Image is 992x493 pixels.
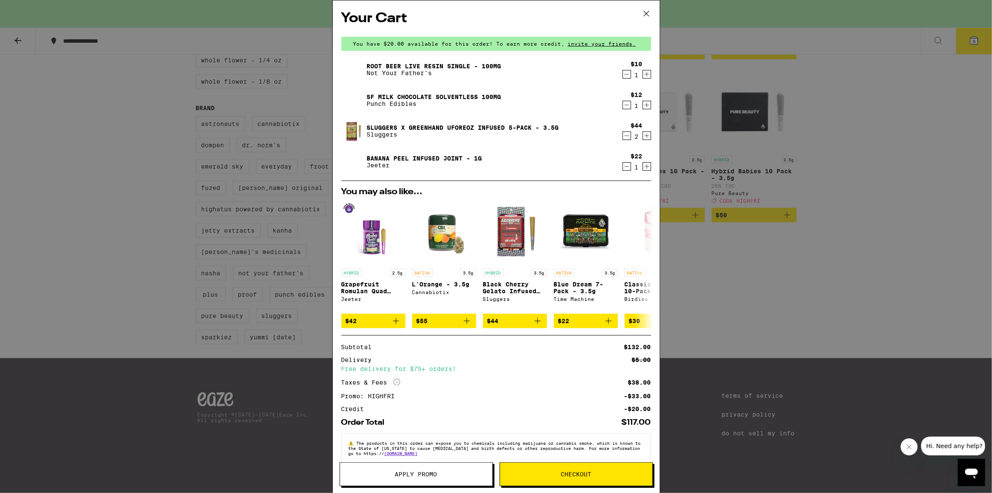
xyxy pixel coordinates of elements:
[349,440,357,446] span: ⚠️
[412,201,476,314] a: Open page for L'Orange - 3.5g from Cannabiotix
[625,281,689,295] p: Classic Sativa 10-Pack - 7g
[367,70,501,76] p: Not Your Father's
[341,344,378,350] div: Subtotal
[643,131,651,140] button: Increment
[625,201,689,314] a: Open page for Classic Sativa 10-Pack - 7g from Birdies
[341,366,651,372] div: Free delivery for $75+ orders!
[487,318,499,324] span: $44
[483,314,547,328] button: Add to bag
[532,269,547,277] p: 3.5g
[367,162,482,169] p: Jeeter
[628,379,651,385] div: $38.00
[349,440,641,456] span: The products in this order can expose you to chemicals including marijuana or cannabis smoke, whi...
[625,269,645,277] p: SATIVA
[632,357,651,363] div: $5.00
[500,462,653,486] button: Checkout
[341,406,370,412] div: Credit
[346,318,357,324] span: $42
[461,269,476,277] p: 3.5g
[416,318,428,324] span: $55
[367,124,559,131] a: Sluggers x Greenhand UFOreoz Infused 5-Pack - 3.5g
[631,72,643,79] div: 1
[624,393,651,399] div: -$33.00
[412,314,476,328] button: Add to bag
[483,201,547,265] img: Sluggers - Black Cherry Gelato Infused 5-pack - 3.5g
[631,164,643,171] div: 1
[395,471,437,477] span: Apply Promo
[353,41,565,47] span: You have $20.00 available for this order! To earn more credit,
[341,201,405,265] img: Jeeter - Grapefruit Romulan Quad Infused 5-Pack - 2.5g
[341,357,378,363] div: Delivery
[554,296,618,302] div: Time Machine
[901,438,918,455] iframe: Close message
[341,379,400,386] div: Taxes & Fees
[958,459,985,486] iframe: Button to launch messaging window
[341,201,405,314] a: Open page for Grapefruit Romulan Quad Infused 5-Pack - 2.5g from Jeeter
[390,269,405,277] p: 2.5g
[412,281,476,288] p: L'Orange - 3.5g
[483,269,503,277] p: HYBRID
[558,318,570,324] span: $22
[341,393,401,399] div: Promo: HIGHFRI
[631,91,643,98] div: $12
[367,131,559,138] p: Sluggers
[643,162,651,171] button: Increment
[554,269,574,277] p: SATIVA
[643,101,651,109] button: Increment
[341,314,405,328] button: Add to bag
[412,269,433,277] p: SATIVA
[629,318,640,324] span: $30
[341,119,365,143] img: Sluggers x Greenhand UFOreoz Infused 5-Pack - 3.5g
[384,451,418,456] a: [DOMAIN_NAME]
[367,63,501,70] a: Root Beer Live Resin Single - 100mg
[341,88,365,112] img: SF Milk Chocolate Solventless 100mg
[625,201,689,265] img: Birdies - Classic Sativa 10-Pack - 7g
[341,419,391,426] div: Order Total
[631,133,643,140] div: 2
[483,281,547,295] p: Black Cherry Gelato Infused 5-pack - 3.5g
[624,344,651,350] div: $132.00
[367,93,501,100] a: SF Milk Chocolate Solventless 100mg
[602,269,618,277] p: 3.5g
[631,102,643,109] div: 1
[625,314,689,328] button: Add to bag
[622,419,651,426] div: $117.00
[367,100,501,107] p: Punch Edibles
[624,406,651,412] div: -$20.00
[341,58,365,82] img: Root Beer Live Resin Single - 100mg
[921,437,985,455] iframe: Message from company
[341,9,651,28] h2: Your Cart
[623,131,631,140] button: Decrement
[412,289,476,295] div: Cannabiotix
[554,201,618,314] a: Open page for Blue Dream 7-Pack - 3.5g from Time Machine
[554,201,618,265] img: Time Machine - Blue Dream 7-Pack - 3.5g
[554,314,618,328] button: Add to bag
[631,61,643,67] div: $10
[625,296,689,302] div: Birdies
[341,37,651,51] div: You have $20.00 available for this order! To earn more credit,invite your friends.
[341,296,405,302] div: Jeeter
[565,41,639,47] span: invite your friends.
[341,150,365,174] img: Banana Peel Infused Joint - 1g
[623,101,631,109] button: Decrement
[631,153,643,160] div: $22
[623,70,631,79] button: Decrement
[412,201,476,265] img: Cannabiotix - L'Orange - 3.5g
[341,281,405,295] p: Grapefruit Romulan Quad Infused 5-Pack - 2.5g
[340,462,493,486] button: Apply Promo
[554,281,618,295] p: Blue Dream 7-Pack - 3.5g
[643,70,651,79] button: Increment
[561,471,591,477] span: Checkout
[623,162,631,171] button: Decrement
[483,296,547,302] div: Sluggers
[341,188,651,196] h2: You may also like...
[367,155,482,162] a: Banana Peel Infused Joint - 1g
[631,122,643,129] div: $44
[483,201,547,314] a: Open page for Black Cherry Gelato Infused 5-pack - 3.5g from Sluggers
